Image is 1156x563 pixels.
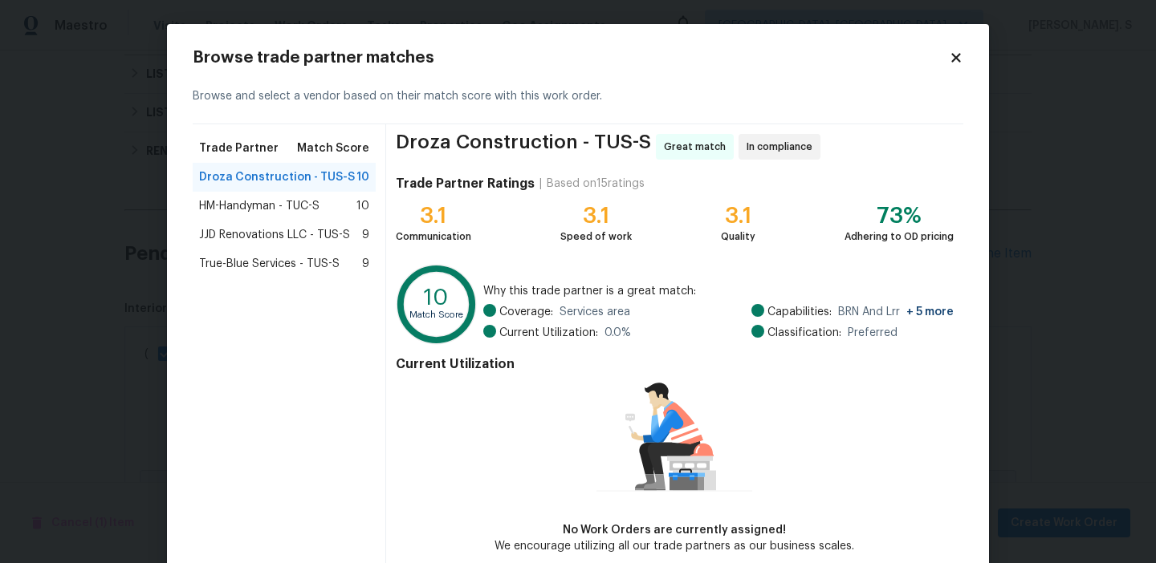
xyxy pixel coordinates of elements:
div: 3.1 [396,208,471,224]
span: JJD Renovations LLC - TUS-S [199,227,350,243]
div: Quality [721,229,755,245]
span: 10 [356,198,369,214]
div: | [535,176,547,192]
span: Services area [560,304,630,320]
div: Adhering to OD pricing [845,229,954,245]
h2: Browse trade partner matches [193,50,949,66]
span: 9 [362,227,369,243]
div: We encourage utilizing all our trade partners as our business scales. [495,538,854,554]
div: 73% [845,208,954,224]
div: Browse and select a vendor based on their match score with this work order. [193,69,963,124]
div: Communication [396,229,471,245]
div: Speed of work [560,229,632,245]
span: Droza Construction - TUS-S [199,169,355,185]
h4: Trade Partner Ratings [396,176,535,192]
div: 3.1 [721,208,755,224]
span: Trade Partner [199,140,279,156]
span: In compliance [747,139,819,155]
span: 0.0 % [604,325,631,341]
div: No Work Orders are currently assigned! [495,522,854,538]
text: Match Score [409,310,463,319]
span: + 5 more [906,306,954,318]
span: Match Score [297,140,369,156]
span: Droza Construction - TUS-S [396,134,651,160]
span: 9 [362,256,369,272]
div: Based on 15 ratings [547,176,645,192]
span: Current Utilization: [499,325,598,341]
div: 3.1 [560,208,632,224]
span: Preferred [848,325,898,341]
span: True-Blue Services - TUS-S [199,256,340,272]
span: BRN And Lrr [838,304,954,320]
span: HM-Handyman - TUC-S [199,198,320,214]
span: Why this trade partner is a great match: [483,283,954,299]
text: 10 [424,286,449,309]
span: Classification: [767,325,841,341]
h4: Current Utilization [396,356,954,372]
span: Capabilities: [767,304,832,320]
span: 10 [356,169,369,185]
span: Coverage: [499,304,553,320]
span: Great match [664,139,732,155]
